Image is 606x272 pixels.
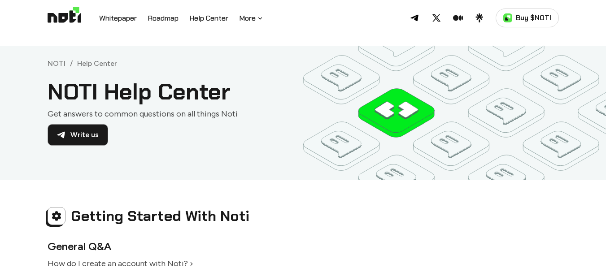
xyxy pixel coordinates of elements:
[48,259,195,268] a: How do I create an account with Noti?
[48,239,111,253] a: General Q&A
[71,207,249,225] a: Getting Started With Noti
[48,7,81,29] img: Logo
[99,13,137,25] a: Whitepaper
[48,80,303,104] h1: NOTI Help Center
[239,13,264,24] button: More
[70,59,73,68] li: /
[148,13,179,25] a: Roadmap
[48,124,108,146] a: Write us
[189,13,228,25] a: Help Center
[77,59,117,68] a: Help Center
[52,209,61,223] img: Getting Started With Noti icon
[48,108,303,121] p: Get answers to common questions on all things Noti
[48,59,117,68] nav: breadcrumb
[48,59,65,68] a: NOTI
[496,9,559,27] a: Buy $NOTI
